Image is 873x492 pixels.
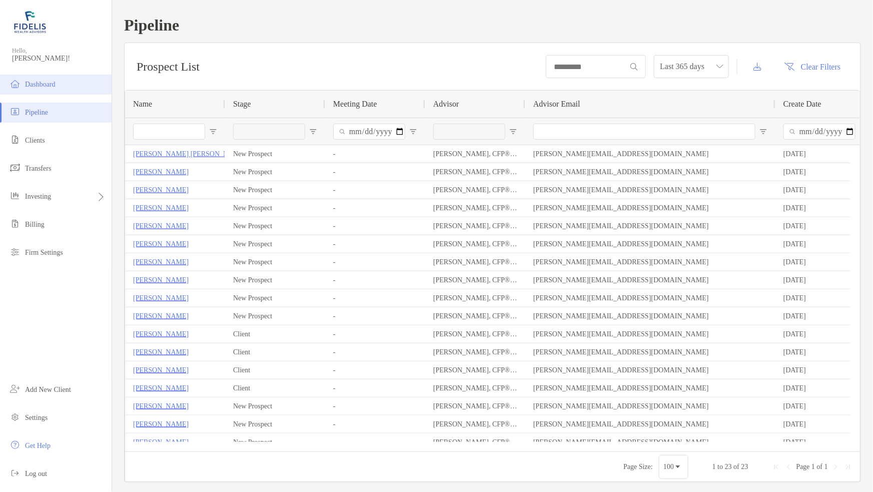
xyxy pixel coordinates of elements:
[533,100,580,109] span: Advisor Email
[133,364,189,376] p: [PERSON_NAME]
[25,386,71,393] span: Add New Client
[225,181,325,199] div: New Prospect
[425,253,525,271] div: [PERSON_NAME], CFP®, AIF®
[783,124,855,140] input: Create Date Filter Input
[325,361,425,379] div: -
[233,100,251,109] span: Stage
[525,325,775,343] div: [PERSON_NAME][EMAIL_ADDRESS][DOMAIN_NAME]
[225,163,325,181] div: New Prospect
[811,463,815,470] span: 1
[133,124,205,140] input: Name Filter Input
[509,128,517,136] button: Open Filter Menu
[525,289,775,307] div: [PERSON_NAME][EMAIL_ADDRESS][DOMAIN_NAME]
[25,81,56,88] span: Dashboard
[712,463,716,470] span: 1
[25,193,51,200] span: Investing
[325,235,425,253] div: -
[525,199,775,217] div: [PERSON_NAME][EMAIL_ADDRESS][DOMAIN_NAME]
[425,361,525,379] div: [PERSON_NAME], CFP®, AIF®
[25,221,45,228] span: Billing
[133,328,189,340] a: [PERSON_NAME]
[133,274,189,286] a: [PERSON_NAME]
[133,184,189,196] a: [PERSON_NAME]
[525,433,775,451] div: [PERSON_NAME][EMAIL_ADDRESS][DOMAIN_NAME]
[525,235,775,253] div: [PERSON_NAME][EMAIL_ADDRESS][DOMAIN_NAME]
[225,361,325,379] div: Client
[25,165,51,172] span: Transfers
[623,463,653,471] div: Page Size:
[325,307,425,325] div: -
[225,307,325,325] div: New Prospect
[659,455,688,479] div: Page Size
[525,181,775,199] div: [PERSON_NAME][EMAIL_ADDRESS][DOMAIN_NAME]
[225,145,325,163] div: New Prospect
[133,148,246,160] a: [PERSON_NAME] [PERSON_NAME]
[133,292,189,304] p: [PERSON_NAME]
[133,436,189,448] p: [PERSON_NAME]
[832,463,840,471] div: Next Page
[137,60,200,74] h3: Prospect List
[225,415,325,433] div: New Prospect
[425,217,525,235] div: [PERSON_NAME], CFP®, AIF®
[9,218,21,230] img: billing icon
[325,289,425,307] div: -
[325,163,425,181] div: -
[225,433,325,451] div: New Prospect
[525,361,775,379] div: [PERSON_NAME][EMAIL_ADDRESS][DOMAIN_NAME]
[425,379,525,397] div: [PERSON_NAME], CFP®, AIF®
[525,163,775,181] div: [PERSON_NAME][EMAIL_ADDRESS][DOMAIN_NAME]
[209,128,217,136] button: Open Filter Menu
[9,246,21,258] img: firm-settings icon
[325,379,425,397] div: -
[325,253,425,271] div: -
[525,145,775,163] div: [PERSON_NAME][EMAIL_ADDRESS][DOMAIN_NAME]
[425,289,525,307] div: [PERSON_NAME], CFP®, AIF®
[325,181,425,199] div: -
[772,463,780,471] div: First Page
[525,397,775,415] div: [PERSON_NAME][EMAIL_ADDRESS][DOMAIN_NAME]
[25,249,63,256] span: Firm Settings
[9,190,21,202] img: investing icon
[133,166,189,178] a: [PERSON_NAME]
[783,100,821,109] span: Create Date
[525,415,775,433] div: [PERSON_NAME][EMAIL_ADDRESS][DOMAIN_NAME]
[9,106,21,118] img: pipeline icon
[9,383,21,395] img: add_new_client icon
[425,235,525,253] div: [PERSON_NAME], CFP®, AIF®
[25,414,48,421] span: Settings
[25,137,45,144] span: Clients
[25,442,51,449] span: Get Help
[433,100,459,109] span: Advisor
[133,418,189,430] a: [PERSON_NAME]
[325,343,425,361] div: -
[25,470,47,477] span: Log out
[630,63,638,71] img: input icon
[124,16,861,35] h1: Pipeline
[759,128,767,136] button: Open Filter Menu
[325,397,425,415] div: -
[9,78,21,90] img: dashboard icon
[333,124,405,140] input: Meeting Date Filter Input
[333,100,377,109] span: Meeting Date
[133,202,189,214] a: [PERSON_NAME]
[425,415,525,433] div: [PERSON_NAME], CFP®, AIF®
[133,100,152,109] span: Name
[525,343,775,361] div: [PERSON_NAME][EMAIL_ADDRESS][DOMAIN_NAME]
[225,271,325,289] div: New Prospect
[796,463,810,470] span: Page
[325,271,425,289] div: -
[777,56,848,78] button: Clear Filters
[25,109,48,116] span: Pipeline
[133,346,189,358] p: [PERSON_NAME]
[425,325,525,343] div: [PERSON_NAME], CFP®, AIF®
[133,220,189,232] a: [PERSON_NAME]
[225,253,325,271] div: New Prospect
[225,235,325,253] div: New Prospect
